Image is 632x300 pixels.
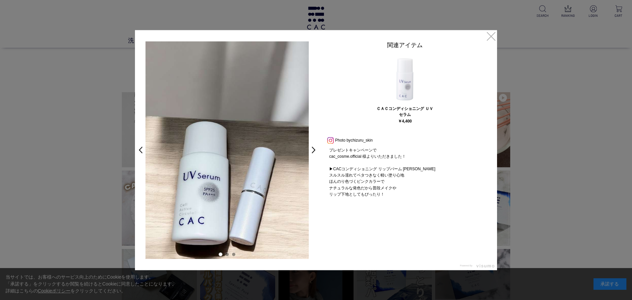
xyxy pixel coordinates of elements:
[335,136,351,144] span: Photo by
[311,144,320,156] a: >
[380,54,430,103] img: 000525.jpg
[351,138,373,143] a: chizuru_skin
[323,147,487,205] p: プレゼントキャンペーンで cac_cosme.official 様よりいただきました！ ▶︎CACコンディショニング リップバーム [PERSON_NAME] スルスル濡れてベタつきなく軽い塗り...
[134,144,144,156] a: <
[485,30,497,42] a: ×
[376,106,434,118] div: ＣＡＣコンディショニング ＵＶセラム
[323,41,487,52] div: 関連アイテム
[145,41,309,259] img: e9091806-0d28-404e-8978-62344d47c83b-large.jpg
[398,119,412,123] div: ￥4,400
